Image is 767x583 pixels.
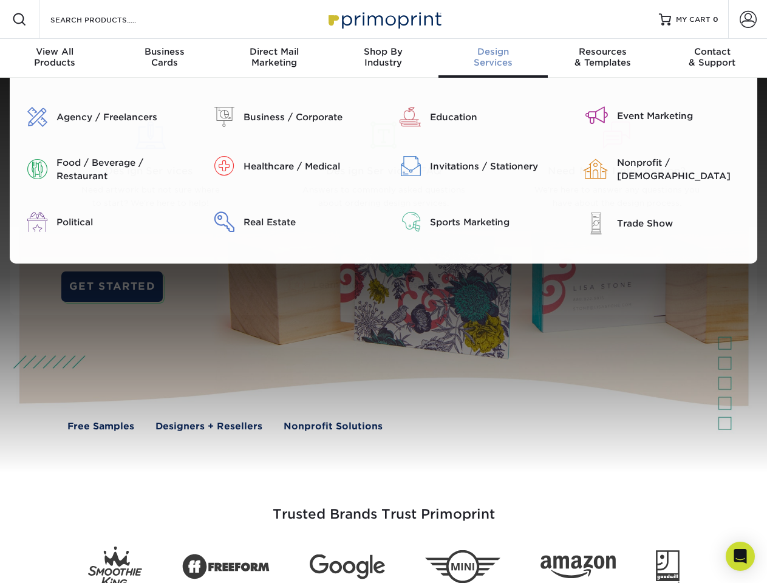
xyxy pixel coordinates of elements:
[323,6,445,32] img: Primoprint
[524,164,710,179] span: Need More Information?
[438,46,548,57] span: Design
[49,12,168,27] input: SEARCH PRODUCTS.....
[58,164,244,179] span: Design Services
[313,279,474,290] span: Learn more about Design Services
[658,39,767,78] a: Contact& Support
[43,107,258,226] a: Design Services Need artwork but not sure where to start? We're here to help!
[510,107,724,226] a: Need More Information? We're here to answer any questions you have about the design process.
[291,164,477,179] span: Design Services FAQ
[219,46,329,68] div: Marketing
[524,183,710,211] p: We're here to answer any questions you have about the design process.
[658,46,767,68] div: & Support
[29,477,739,537] h3: Trusted Brands Trust Primoprint
[329,46,438,57] span: Shop By
[548,39,657,78] a: Resources& Templates
[540,556,616,579] img: Amazon
[726,542,755,571] div: Open Intercom Messenger
[3,546,103,579] iframe: Google Customer Reviews
[109,39,219,78] a: BusinessCards
[276,107,491,226] a: Design Services FAQ Answers to commonly asked questions about ordering design services.
[109,46,219,68] div: Cards
[548,46,657,68] div: & Templates
[291,183,477,211] p: Answers to commonly asked questions about ordering design services.
[329,39,438,78] a: Shop ByIndustry
[310,554,385,579] img: Google
[438,46,548,68] div: Services
[58,183,244,211] p: Need artwork but not sure where to start? We're here to help!
[219,39,329,78] a: Direct MailMarketing
[219,46,329,57] span: Direct Mail
[438,39,548,78] a: DesignServices
[548,46,657,57] span: Resources
[247,265,516,305] a: Learn more about Design Services
[713,15,718,24] span: 0
[658,46,767,57] span: Contact
[109,46,219,57] span: Business
[656,550,680,583] img: Goodwill
[329,46,438,68] div: Industry
[676,15,711,25] span: MY CART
